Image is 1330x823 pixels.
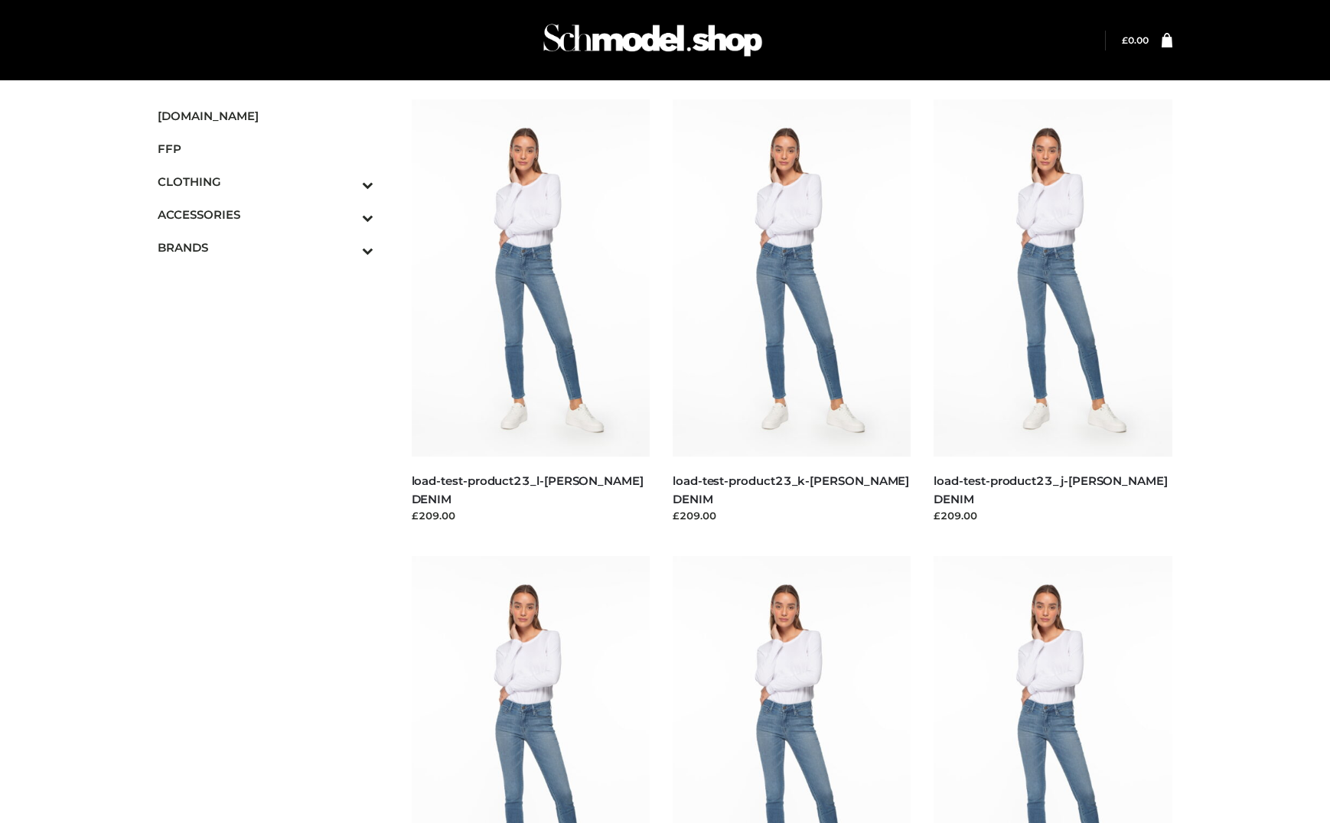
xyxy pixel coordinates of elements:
[158,173,373,190] span: CLOTHING
[158,140,373,158] span: FFP
[934,473,1167,506] a: load-test-product23_j-[PERSON_NAME] DENIM
[538,10,768,70] img: Schmodel Admin 964
[673,473,909,506] a: load-test-product23_k-[PERSON_NAME] DENIM
[158,206,373,223] span: ACCESSORIES
[158,99,373,132] a: [DOMAIN_NAME]
[158,239,373,256] span: BRANDS
[320,231,373,264] button: Toggle Submenu
[158,231,373,264] a: BRANDSToggle Submenu
[158,165,373,198] a: CLOTHINGToggle Submenu
[158,198,373,231] a: ACCESSORIESToggle Submenu
[158,107,373,125] span: [DOMAIN_NAME]
[1122,34,1128,46] span: £
[412,473,644,506] a: load-test-product23_l-[PERSON_NAME] DENIM
[934,508,1172,523] div: £209.00
[673,508,911,523] div: £209.00
[1122,34,1149,46] a: £0.00
[158,132,373,165] a: FFP
[1122,34,1149,46] bdi: 0.00
[320,198,373,231] button: Toggle Submenu
[320,165,373,198] button: Toggle Submenu
[412,508,650,523] div: £209.00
